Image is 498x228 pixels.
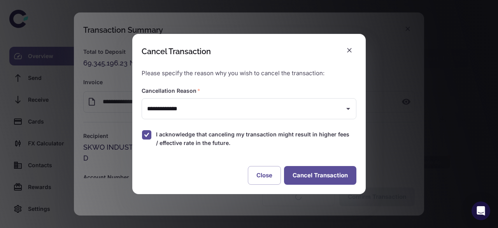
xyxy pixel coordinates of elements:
div: Open Intercom Messenger [472,201,490,220]
span: I acknowledge that canceling my transaction might result in higher fees / effective rate in the f... [156,130,350,147]
button: Open [343,103,354,114]
label: Cancellation Reason [142,87,200,95]
div: Cancel Transaction [142,47,211,56]
button: Cancel Transaction [284,166,356,185]
p: Please specify the reason why you wish to cancel the transaction: [142,69,356,78]
button: Close [248,166,281,185]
